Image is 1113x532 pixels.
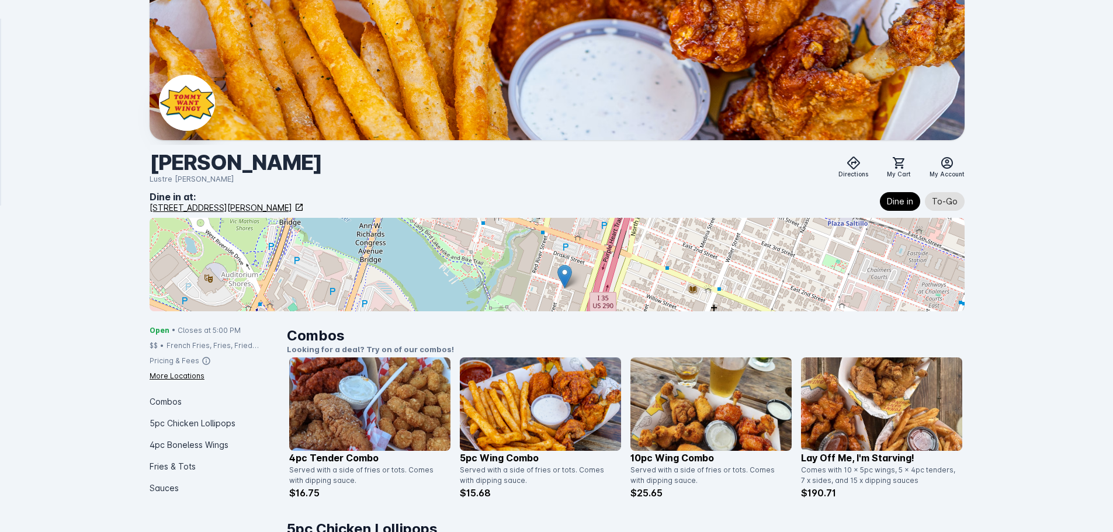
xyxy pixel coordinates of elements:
[880,190,965,213] mat-chip-listbox: Fulfillment
[289,357,450,451] img: catalog item
[630,357,792,451] img: catalog item
[460,486,621,500] p: $15.68
[630,465,785,486] div: Served with a side of fries or tots. Comes with dipping sauce.
[160,340,164,351] div: •
[150,371,204,381] div: More Locations
[150,325,169,336] span: Open
[460,451,621,465] p: 5pc Wing Combo
[150,434,278,455] div: 4pc Boneless Wings
[150,173,322,185] div: Lustre [PERSON_NAME]
[159,75,215,131] img: Business Logo
[150,149,322,176] div: [PERSON_NAME]
[150,201,292,214] div: [STREET_ADDRESS][PERSON_NAME]
[801,465,955,486] div: Comes with 10 x 5pc wings, 5 x 4pc tenders, 7 x sides, and 15 x dipping sauces
[801,486,962,500] p: $190.71
[167,340,278,351] div: French Fries, Fries, Fried Chicken, Tots, Buffalo Wings, Chicken, Wings, Fried Pickles
[289,451,450,465] p: 4pc Tender Combo
[150,412,278,434] div: 5pc Chicken Lollipops
[630,451,792,465] p: 10pc Wing Combo
[150,477,278,499] div: Sauces
[287,325,965,346] h1: Combos
[801,357,962,451] img: catalog item
[887,194,913,208] span: Dine in
[289,486,450,500] p: $16.75
[287,344,965,356] p: Looking for a deal? Try on of our combos!
[289,465,443,486] div: Served with a side of fries or tots. Comes with dipping sauce.
[172,325,241,336] span: • Closes at 5:00 PM
[557,265,572,288] img: Marker
[150,391,278,412] div: Combos
[838,170,868,179] span: Directions
[150,356,199,366] div: Pricing & Fees
[150,340,158,351] div: $$
[801,451,962,465] p: Lay off me, I'm starving!
[460,465,614,486] div: Served with a side of fries or tots. Comes with dipping sauce.
[150,190,304,204] div: Dine in at:
[930,170,965,179] span: My Account
[460,357,621,451] img: catalog item
[630,486,792,500] p: $25.65
[150,455,278,477] div: Fries & Tots
[932,194,958,208] span: To-Go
